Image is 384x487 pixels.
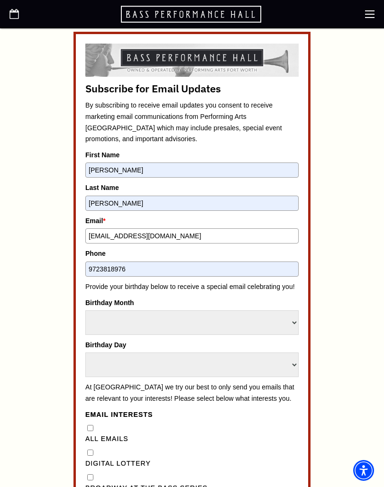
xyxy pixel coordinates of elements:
[85,433,299,445] label: All Emails
[85,81,299,95] title: Subscribe for Email Updates
[85,409,299,421] legend: Email Interests
[85,44,299,77] img: By subscribing to receive email updates you consent to receive marketing email communications fro...
[85,382,299,404] p: At [GEOGRAPHIC_DATA] we try our best to only send you emails that are relevant to your interests!...
[85,196,299,211] input: Type your last name
[9,9,19,20] a: Open this option
[85,248,299,259] label: Phone
[85,262,299,277] input: Type your phone number
[85,458,299,469] label: Digital Lottery
[85,281,299,293] p: Provide your birthday below to receive a special email celebrating you!
[85,340,299,350] label: Birthday Day
[85,216,299,226] label: Email
[85,150,299,160] label: First Name
[85,182,299,193] label: Last Name
[353,460,374,481] div: Accessibility Menu
[121,5,263,24] a: Open this option
[85,298,299,308] label: Birthday Month
[85,100,299,144] p: By subscribing to receive email updates you consent to receive marketing email communications fro...
[85,228,299,243] input: Type your email
[85,162,299,178] input: Type your first name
